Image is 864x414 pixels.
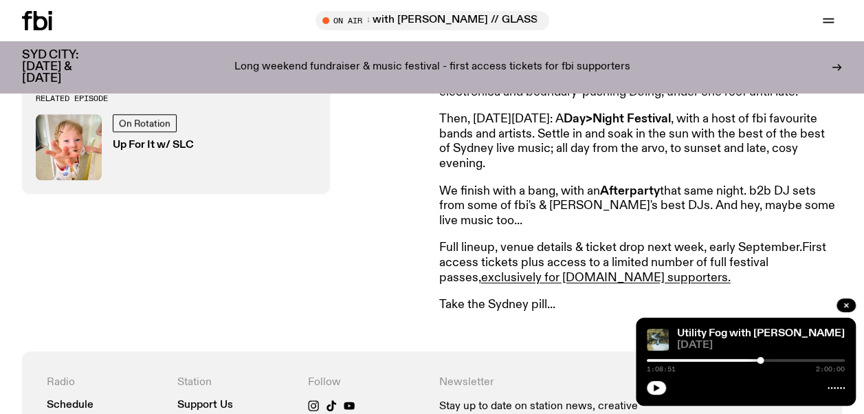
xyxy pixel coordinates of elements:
span: [DATE] [677,340,845,351]
p: Take the Sydney pill... [439,298,835,313]
a: Schedule [47,400,93,411]
img: Cover of Corps Citoyen album Barrani [647,329,669,351]
span: 2:00:00 [816,366,845,373]
h4: Follow [308,376,425,389]
p: We finish with a bang, with an that same night. b2b DJ sets from some of fbi's & [PERSON_NAME]'s ... [439,184,835,229]
h3: Up For It w/ SLC [113,140,194,151]
p: Long weekend fundraiser & music festival - first access tickets for fbi supporters [234,61,630,74]
h4: Station [177,376,294,389]
a: baby slcOn RotationUp For It w/ SLC [36,114,316,180]
a: Utility Fog with [PERSON_NAME] [677,328,845,339]
img: baby slc [36,114,102,180]
strong: Afterparty [600,185,660,197]
h3: SYD CITY: [DATE] & [DATE] [22,50,110,85]
p: Full lineup, venue details & ticket drop next week, early September. First access tickets plus ac... [439,241,835,285]
h3: Related Episode [36,95,316,102]
a: exclusively for [DOMAIN_NAME] supporters. [481,272,731,284]
button: On AirMornings with [PERSON_NAME] // GLASS ANIMALS & [GEOGRAPHIC_DATA] [315,11,549,30]
a: Support Us [177,400,233,411]
h4: Newsletter [439,376,687,389]
strong: Day>Night Festival [564,113,671,125]
h4: Radio [47,376,164,389]
p: Then, [DATE][DATE]: A , with a host of fbi favourite bands and artists. Settle in and soak in the... [439,112,835,171]
span: 1:08:51 [647,366,676,373]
